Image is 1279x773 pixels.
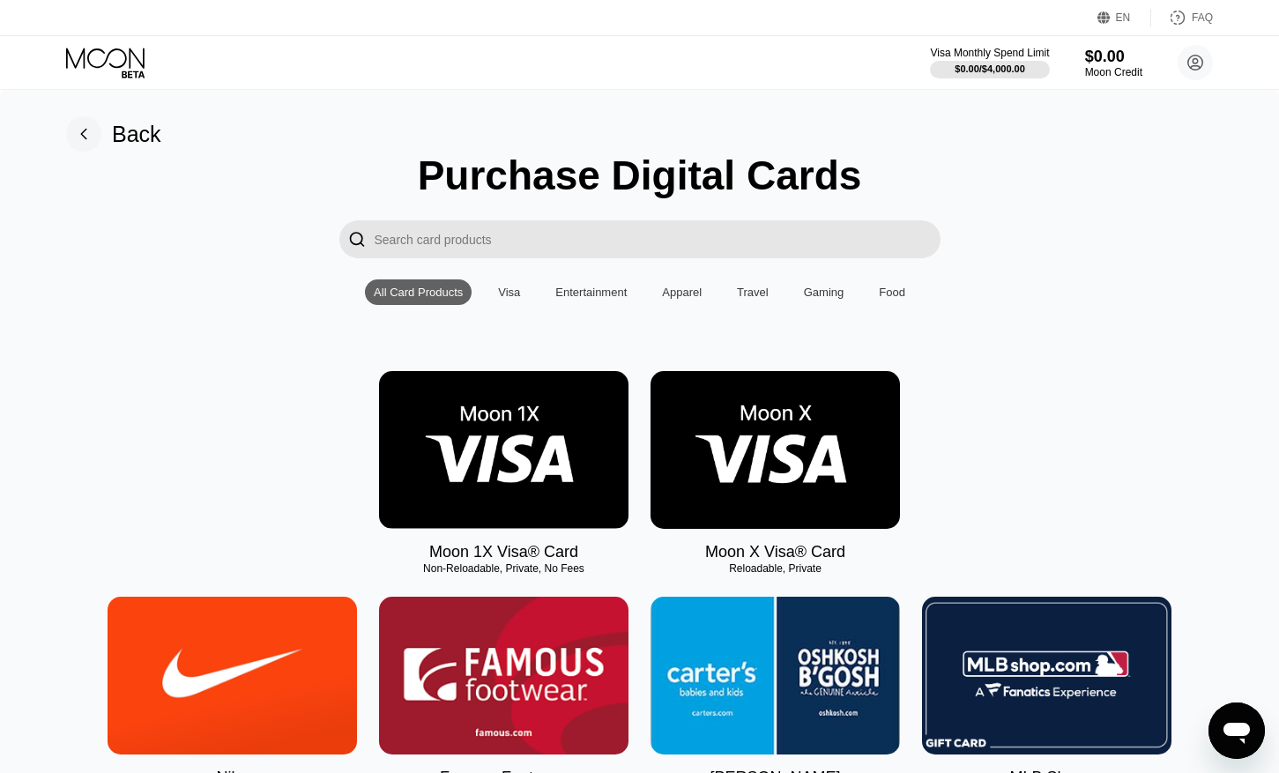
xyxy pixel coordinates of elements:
[879,286,905,299] div: Food
[653,279,710,305] div: Apparel
[930,47,1049,78] div: Visa Monthly Spend Limit$0.00/$4,000.00
[930,47,1049,59] div: Visa Monthly Spend Limit
[112,122,161,147] div: Back
[1116,11,1131,24] div: EN
[1085,48,1142,78] div: $0.00Moon Credit
[728,279,777,305] div: Travel
[1085,66,1142,78] div: Moon Credit
[1097,9,1151,26] div: EN
[555,286,627,299] div: Entertainment
[339,220,375,258] div: 
[705,543,845,561] div: Moon X Visa® Card
[804,286,844,299] div: Gaming
[365,279,472,305] div: All Card Products
[375,220,941,258] input: Search card products
[1192,11,1213,24] div: FAQ
[429,543,578,561] div: Moon 1X Visa® Card
[348,229,366,249] div: 
[489,279,529,305] div: Visa
[955,63,1025,74] div: $0.00 / $4,000.00
[662,286,702,299] div: Apparel
[498,286,520,299] div: Visa
[737,286,769,299] div: Travel
[795,279,853,305] div: Gaming
[374,286,463,299] div: All Card Products
[1208,702,1265,759] iframe: Button to launch messaging window
[1085,48,1142,66] div: $0.00
[547,279,636,305] div: Entertainment
[651,562,900,575] div: Reloadable, Private
[66,116,161,152] div: Back
[870,279,914,305] div: Food
[1151,9,1213,26] div: FAQ
[418,152,862,199] div: Purchase Digital Cards
[379,562,628,575] div: Non-Reloadable, Private, No Fees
